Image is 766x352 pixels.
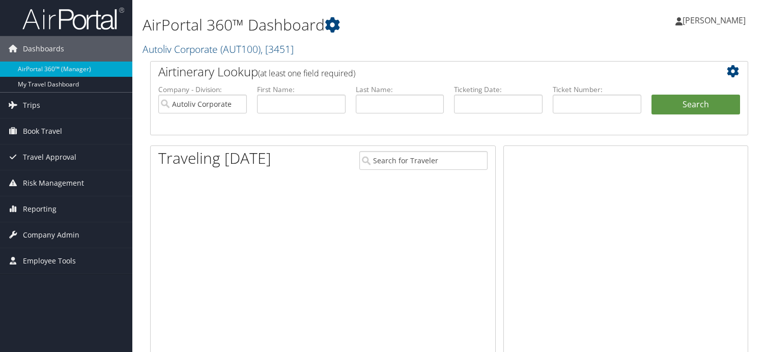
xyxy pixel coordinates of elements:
[359,151,488,170] input: Search for Traveler
[553,84,641,95] label: Ticket Number:
[683,15,746,26] span: [PERSON_NAME]
[23,222,79,248] span: Company Admin
[23,196,56,222] span: Reporting
[454,84,543,95] label: Ticketing Date:
[158,84,247,95] label: Company - Division:
[23,36,64,62] span: Dashboards
[23,170,84,196] span: Risk Management
[158,148,271,169] h1: Traveling [DATE]
[23,248,76,274] span: Employee Tools
[22,7,124,31] img: airportal-logo.png
[23,144,76,170] span: Travel Approval
[143,14,551,36] h1: AirPortal 360™ Dashboard
[258,68,355,79] span: (at least one field required)
[356,84,444,95] label: Last Name:
[220,42,261,56] span: ( AUT100 )
[675,5,756,36] a: [PERSON_NAME]
[257,84,346,95] label: First Name:
[23,93,40,118] span: Trips
[23,119,62,144] span: Book Travel
[158,63,690,80] h2: Airtinerary Lookup
[261,42,294,56] span: , [ 3451 ]
[143,42,294,56] a: Autoliv Corporate
[651,95,740,115] button: Search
